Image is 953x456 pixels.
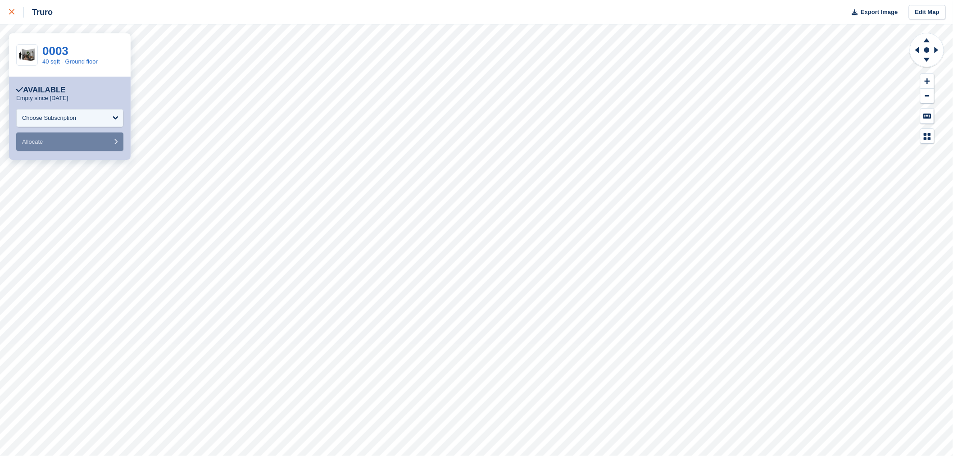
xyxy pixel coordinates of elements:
[921,89,934,104] button: Zoom Out
[16,95,68,102] p: Empty since [DATE]
[22,138,43,145] span: Allocate
[16,86,66,95] div: Available
[24,7,53,18] div: Truro
[921,109,934,123] button: Keyboard Shortcuts
[909,5,946,20] a: Edit Map
[921,129,934,144] button: Map Legend
[861,8,898,17] span: Export Image
[847,5,898,20] button: Export Image
[42,58,98,65] a: 40 sqft - Ground floor
[17,47,37,63] img: 40-sqft-unit.jpg
[22,114,76,123] div: Choose Subscription
[921,74,934,89] button: Zoom In
[42,44,68,58] a: 0003
[16,132,123,151] button: Allocate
